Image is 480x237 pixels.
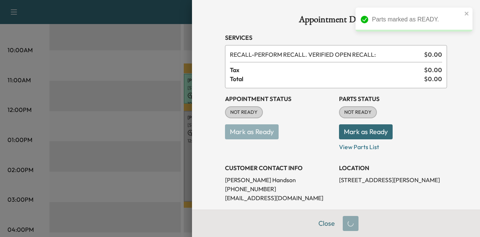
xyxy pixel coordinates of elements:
p: [PERSON_NAME] Handson [225,175,333,184]
p: [EMAIL_ADDRESS][DOMAIN_NAME] [225,193,333,202]
button: Mark as Ready [339,124,393,139]
h3: Parts Status [339,94,447,103]
button: close [464,11,469,17]
span: $ 0.00 [424,74,442,83]
p: View Parts List [339,139,447,151]
h3: Services [225,33,447,42]
span: NOT READY [226,109,262,116]
h3: Appointment Status [225,94,333,103]
h3: CUSTOMER CONTACT INFO [225,163,333,172]
p: [PHONE_NUMBER] [225,184,333,193]
span: PERFORM RECALL. VERIFIED OPEN RECALL: [230,50,421,59]
span: $ 0.00 [424,50,442,59]
span: Total [230,74,424,83]
p: [STREET_ADDRESS][PERSON_NAME] [339,175,447,184]
span: $ 0.00 [424,65,442,74]
span: Tax [230,65,424,74]
span: NOT READY [340,109,376,116]
h1: Appointment Details [225,15,447,27]
button: Close [313,216,340,231]
div: Parts marked as READY. [372,15,462,24]
h3: LOCATION [339,163,447,172]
